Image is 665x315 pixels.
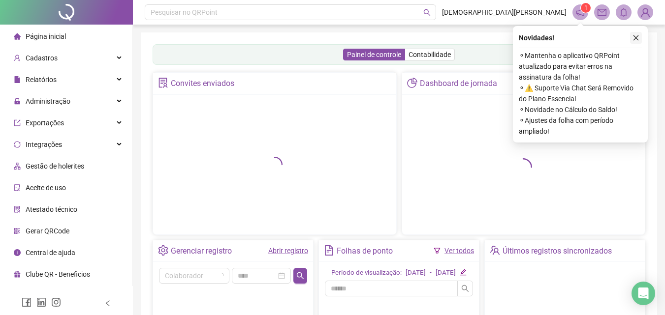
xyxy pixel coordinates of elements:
span: close [633,34,639,41]
a: Abrir registro [268,247,308,255]
span: ⚬ Ajustes da folha com período ampliado! [519,115,642,137]
img: 69351 [638,5,653,20]
span: Página inicial [26,32,66,40]
span: export [14,119,21,126]
span: team [490,245,500,256]
a: Ver todos [444,247,474,255]
span: linkedin [36,297,46,307]
span: solution [14,206,21,213]
span: pie-chart [407,78,417,88]
span: Gestão de holerites [26,162,84,170]
span: gift [14,271,21,278]
span: lock [14,98,21,105]
span: loading [217,272,225,280]
span: search [461,285,469,292]
span: ⚬ Novidade no Cálculo do Saldo! [519,104,642,115]
span: Integrações [26,141,62,148]
span: facebook [22,297,32,307]
span: Exportações [26,119,64,127]
span: audit [14,184,21,191]
span: [DEMOGRAPHIC_DATA][PERSON_NAME] [442,7,567,18]
div: [DATE] [436,268,456,278]
span: search [296,272,304,280]
span: notification [576,8,585,17]
span: instagram [51,297,61,307]
span: edit [460,269,466,275]
span: Gerar QRCode [26,227,69,235]
div: Open Intercom Messenger [632,282,655,305]
span: loading [511,155,536,179]
span: qrcode [14,228,21,234]
span: user-add [14,55,21,61]
span: file [14,76,21,83]
span: search [423,9,431,16]
span: Aceite de uso [26,184,66,192]
span: ⚬ ⚠️ Suporte Via Chat Será Removido do Plano Essencial [519,83,642,104]
div: Período de visualização: [331,268,402,278]
span: Atestado técnico [26,205,77,213]
div: Últimos registros sincronizados [503,243,612,259]
span: Painel de controle [347,51,401,58]
div: - [430,268,432,278]
span: ⚬ Mantenha o aplicativo QRPoint atualizado para evitar erros na assinatura da folha! [519,50,642,83]
span: sync [14,141,21,148]
span: Relatórios [26,76,57,84]
span: info-circle [14,249,21,256]
span: Contabilidade [409,51,451,58]
span: Central de ajuda [26,249,75,257]
div: Dashboard de jornada [420,75,497,92]
span: 1 [584,4,588,11]
span: mail [598,8,606,17]
span: loading [264,154,285,175]
div: Gerenciar registro [171,243,232,259]
span: Novidades ! [519,32,554,43]
span: Clube QR - Beneficios [26,270,90,278]
span: filter [434,247,441,254]
span: home [14,33,21,40]
div: Convites enviados [171,75,234,92]
div: [DATE] [406,268,426,278]
sup: 1 [581,3,591,13]
span: apartment [14,163,21,170]
span: file-text [324,245,334,256]
span: Cadastros [26,54,58,62]
div: Folhas de ponto [337,243,393,259]
span: Administração [26,97,70,105]
span: solution [158,78,168,88]
span: left [104,300,111,307]
span: setting [158,245,168,256]
span: bell [619,8,628,17]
